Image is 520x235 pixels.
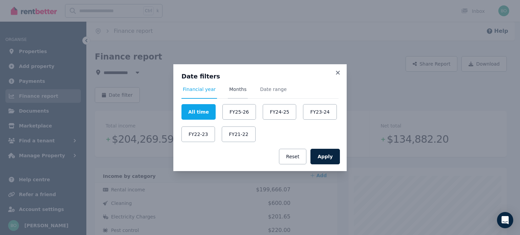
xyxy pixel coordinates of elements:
[222,104,256,120] button: FY25-26
[497,212,513,228] div: Open Intercom Messenger
[181,104,216,120] button: All time
[181,72,339,80] h3: Date filters
[183,86,216,93] span: Financial year
[181,86,339,99] nav: Tabs
[263,104,296,120] button: FY24-25
[222,126,255,142] button: FY21-22
[260,86,287,93] span: Date range
[229,86,246,93] span: Months
[310,149,340,164] button: Apply
[279,149,306,164] button: Reset
[303,104,337,120] button: FY23-24
[181,126,215,142] button: FY22-23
